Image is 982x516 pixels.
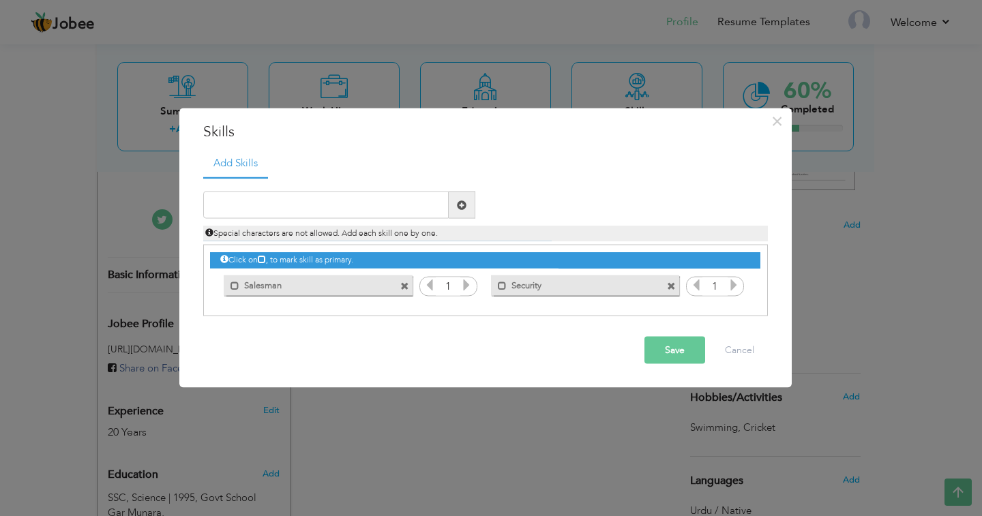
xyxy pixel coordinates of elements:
[711,337,768,364] button: Cancel
[203,121,768,142] h3: Skills
[210,252,760,268] div: Click on , to mark skill as primary.
[771,108,783,133] span: ×
[239,275,377,292] label: Salesman
[507,275,644,292] label: Security
[205,228,438,239] span: Special characters are not allowed. Add each skill one by one.
[644,337,705,364] button: Save
[767,110,788,132] button: Close
[203,149,268,179] a: Add Skills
